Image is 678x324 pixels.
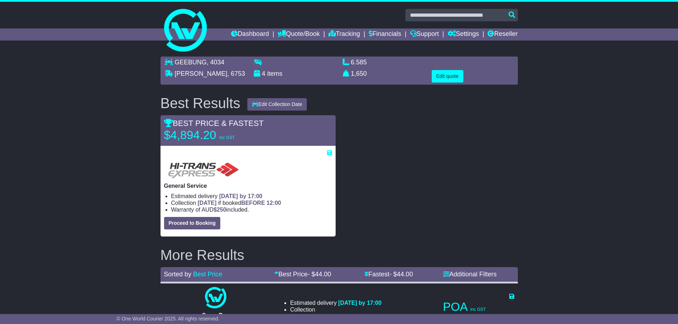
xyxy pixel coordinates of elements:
li: Estimated delivery [171,193,332,200]
li: Collection [171,200,332,206]
span: BEFORE [241,200,265,206]
span: 44.00 [397,271,413,278]
li: Warranty of AUD included. [171,206,332,213]
span: 6.585 [351,59,367,66]
img: HiTrans: General Service [164,156,242,179]
span: BEST PRICE & FASTEST [164,119,264,128]
a: Tracking [329,28,360,41]
li: Estimated delivery [290,299,382,306]
a: Quote/Book [278,28,320,41]
a: Financials [369,28,401,41]
a: Fastest- $44.00 [364,271,413,278]
p: General Service [164,182,332,189]
span: - $ [389,271,413,278]
span: inc GST [219,135,235,140]
a: Reseller [488,28,517,41]
p: $4,894.20 [164,128,253,142]
a: Best Price- $44.00 [274,271,331,278]
span: , 4034 [207,59,225,66]
span: $ [214,207,226,213]
span: if booked [198,200,281,206]
button: Edit Collection Date [247,98,307,111]
span: [DATE] by 17:00 [338,300,382,306]
span: $ [333,313,346,319]
a: Dashboard [231,28,269,41]
span: 12:00 [267,200,281,206]
span: 44.00 [315,271,331,278]
p: POA [443,300,514,314]
span: , 6753 [227,70,245,77]
span: Sorted by [164,271,191,278]
div: Best Results [157,95,244,111]
span: [DATE] by 17:00 [219,193,263,199]
span: 4 [262,70,266,77]
span: [DATE] [198,200,216,206]
span: - $ [308,271,331,278]
span: 250 [336,313,346,319]
button: Proceed to Booking [164,217,220,229]
a: Settings [448,28,479,41]
img: One World Courier: Same Day Nationwide(quotes take 0.5-1 hour) [205,287,226,308]
li: Collection [290,306,382,313]
a: Support [410,28,439,41]
span: GEEBUNG [175,59,207,66]
span: 1,650 [351,70,367,77]
span: inc GST [471,307,486,312]
li: Warranty of AUD included. [290,313,382,320]
a: Additional Filters [443,271,497,278]
span: items [267,70,283,77]
a: Best Price [193,271,222,278]
span: © One World Courier 2025. All rights reserved. [117,316,220,322]
span: 250 [217,207,226,213]
span: [PERSON_NAME] [175,70,227,77]
button: Edit quote [432,70,463,83]
h2: More Results [161,247,518,263]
